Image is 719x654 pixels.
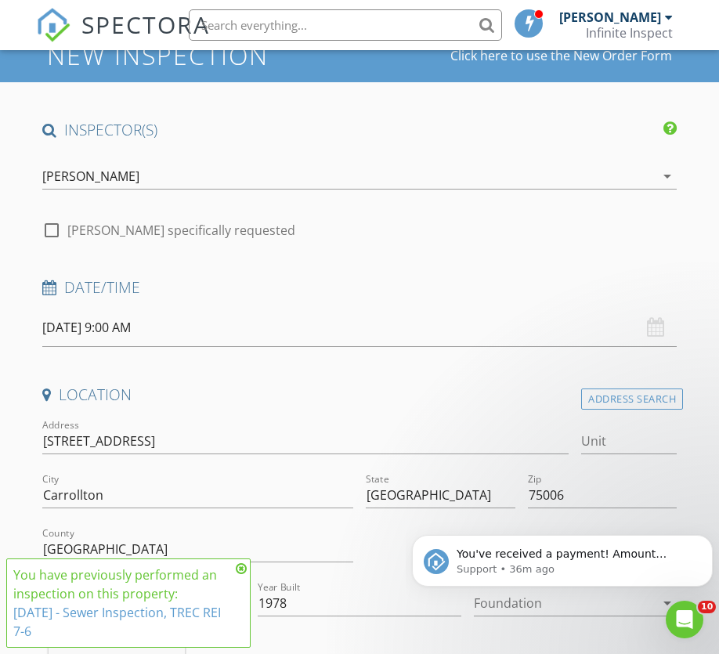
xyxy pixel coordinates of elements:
[658,167,677,186] i: arrow_drop_down
[666,601,703,638] iframe: Intercom live chat
[559,9,661,25] div: [PERSON_NAME]
[36,8,70,42] img: The Best Home Inspection Software - Spectora
[47,42,394,69] h1: New Inspection
[42,169,139,183] div: [PERSON_NAME]
[189,9,502,41] input: Search everything...
[13,565,231,641] div: You have previously performed an inspection on this property:
[406,502,719,612] iframe: Intercom notifications message
[450,49,672,62] a: Click here to use the New Order Form
[42,385,677,405] h4: Location
[36,21,210,54] a: SPECTORA
[13,604,221,640] a: [DATE] - Sewer Inspection, TREC REI 7-6
[698,601,716,613] span: 10
[581,388,683,410] div: Address Search
[81,8,210,41] span: SPECTORA
[42,277,677,298] h4: Date/Time
[67,222,295,238] label: [PERSON_NAME] specifically requested
[42,120,677,140] h4: INSPECTOR(S)
[586,25,673,41] div: Infinite Inspect
[42,309,677,347] input: Select date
